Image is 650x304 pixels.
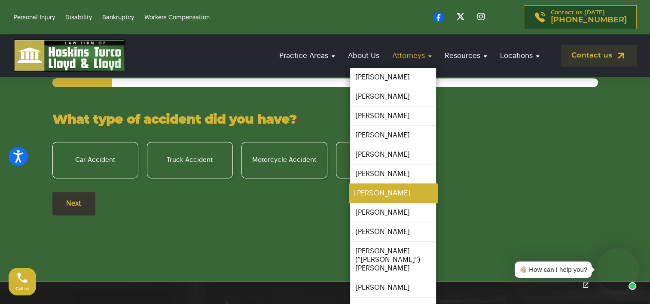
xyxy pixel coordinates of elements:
[350,126,436,145] a: [PERSON_NAME]
[496,43,544,68] a: Locations
[519,265,587,275] div: 👋🏼 How can I help you?
[561,45,637,67] a: Contact us
[350,203,436,222] a: [PERSON_NAME]
[344,43,384,68] a: About Us
[16,286,29,291] span: Call us
[336,142,422,178] label: Slip & Fall
[349,184,437,203] a: [PERSON_NAME]
[144,15,210,21] a: Workers Compensation
[102,15,134,21] a: Bankruptcy
[147,142,233,178] label: Truck Accident
[350,106,436,125] a: [PERSON_NAME]
[524,5,637,29] a: Contact us [DATE][PHONE_NUMBER]
[350,278,436,297] a: [PERSON_NAME]
[14,15,55,21] a: Personal Injury
[577,276,595,294] a: Open chat
[440,43,491,68] a: Resources
[52,111,300,129] legend: What type of accident did you have?
[65,15,92,21] a: Disability
[551,16,627,24] span: [PHONE_NUMBER]
[388,43,436,68] a: Attorneys
[551,10,627,24] p: Contact us [DATE]
[52,192,95,215] input: Next
[350,87,436,106] a: [PERSON_NAME]
[52,142,138,178] label: Car Accident
[275,43,339,68] a: Practice Areas
[350,222,436,241] a: [PERSON_NAME]
[241,142,327,178] label: Motorcycle Accident
[14,40,125,72] img: logo
[350,242,436,278] a: [PERSON_NAME] (“[PERSON_NAME]”) [PERSON_NAME]
[350,164,436,183] a: [PERSON_NAME]
[350,68,436,87] a: [PERSON_NAME]
[350,145,436,164] a: [PERSON_NAME]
